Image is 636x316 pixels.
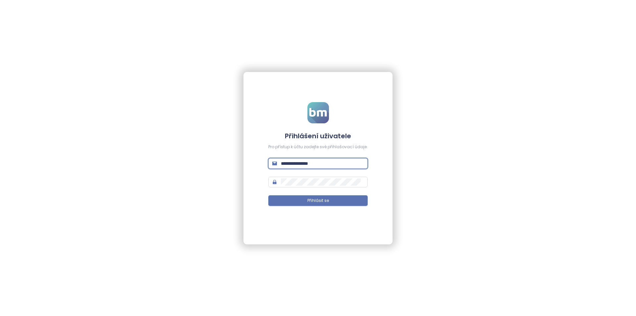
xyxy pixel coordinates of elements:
[272,161,277,166] span: mail
[307,198,329,204] span: Přihlásit se
[268,144,368,150] div: Pro přístup k účtu zadejte své přihlašovací údaje.
[307,102,329,123] img: logo
[268,195,368,206] button: Přihlásit se
[272,180,277,184] span: lock
[268,131,368,141] h4: Přihlášení uživatele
